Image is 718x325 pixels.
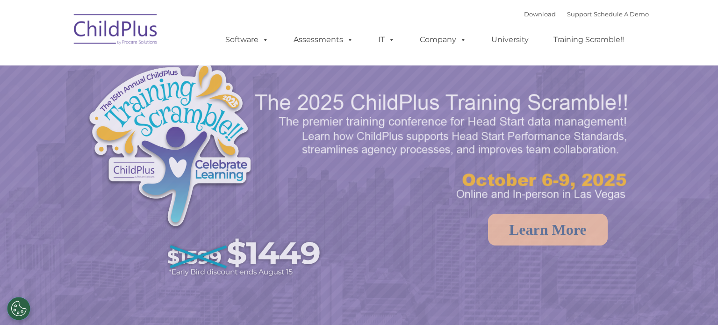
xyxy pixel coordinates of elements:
[488,214,608,246] a: Learn More
[7,297,30,320] button: Cookies Settings
[410,30,476,49] a: Company
[216,30,278,49] a: Software
[544,30,633,49] a: Training Scramble!!
[284,30,363,49] a: Assessments
[524,10,556,18] a: Download
[594,10,649,18] a: Schedule A Demo
[482,30,538,49] a: University
[567,10,592,18] a: Support
[524,10,649,18] font: |
[369,30,404,49] a: IT
[671,280,718,325] iframe: Chat Widget
[69,7,163,54] img: ChildPlus by Procare Solutions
